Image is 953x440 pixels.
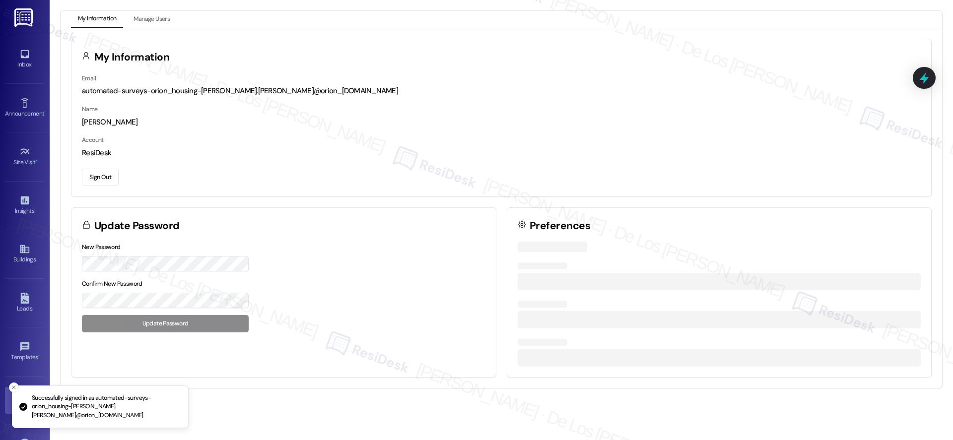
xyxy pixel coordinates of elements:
div: [PERSON_NAME] [82,117,921,127]
a: Templates • [5,338,45,365]
a: Buildings [5,241,45,267]
a: Leads [5,290,45,316]
h3: Preferences [530,221,590,231]
button: Manage Users [127,11,177,28]
span: • [36,157,37,164]
p: Successfully signed in as automated-surveys-orion_housing-[PERSON_NAME].[PERSON_NAME]@orion_[DOMA... [32,394,180,420]
button: Close toast [9,382,19,392]
div: ResiDesk [82,148,921,158]
label: Account [82,136,104,144]
label: Email [82,74,96,82]
a: Insights • [5,192,45,219]
img: ResiDesk Logo [14,8,35,27]
label: Name [82,105,98,113]
a: Site Visit • [5,143,45,170]
label: New Password [82,243,121,251]
div: automated-surveys-orion_housing-[PERSON_NAME].[PERSON_NAME]@orion_[DOMAIN_NAME] [82,86,921,96]
label: Confirm New Password [82,280,142,288]
h3: My Information [94,52,170,63]
button: My Information [71,11,123,28]
h3: Update Password [94,221,180,231]
a: Inbox [5,46,45,72]
span: • [38,352,40,359]
span: • [44,109,46,116]
span: • [34,206,36,213]
button: Sign Out [82,169,119,186]
a: Account [5,387,45,414]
